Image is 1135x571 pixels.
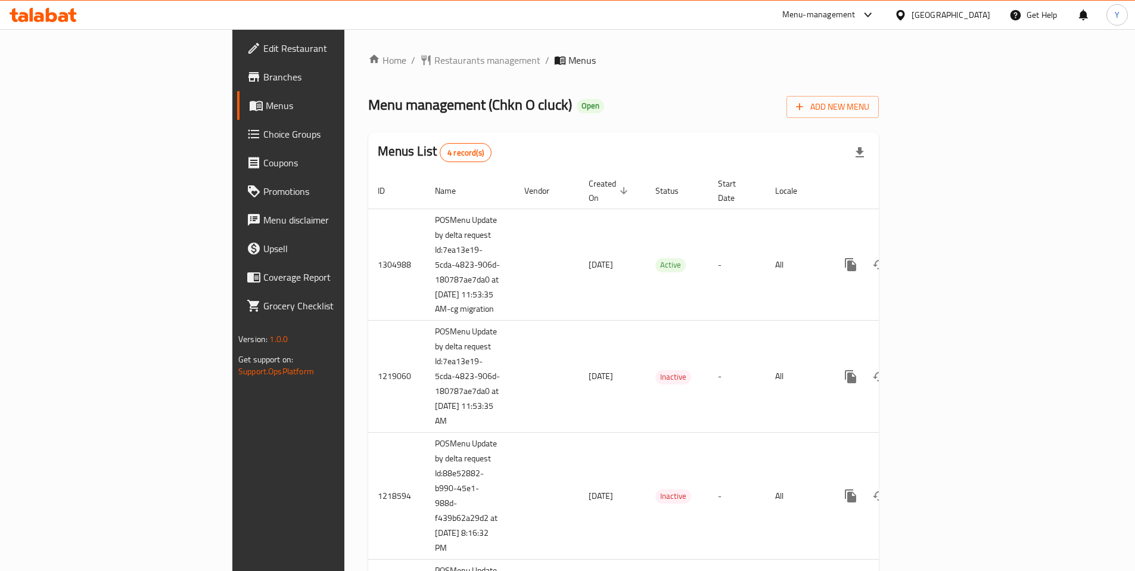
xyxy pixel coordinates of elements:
span: Add New Menu [796,100,869,114]
span: Menu management ( Chkn O cluck ) [368,91,572,118]
button: Change Status [865,250,894,279]
span: ID [378,184,400,198]
td: All [766,209,827,321]
li: / [545,53,549,67]
span: Menus [266,98,412,113]
td: - [708,321,766,433]
span: Name [435,184,471,198]
button: more [837,362,865,391]
td: POSMenu Update by delta request Id:88e52882-b990-45e1-988d-f439b62a29d2 at [DATE] 8:16:32 PM [425,433,515,560]
span: Inactive [655,489,691,503]
nav: breadcrumb [368,53,879,67]
div: Inactive [655,489,691,504]
a: Restaurants management [420,53,540,67]
button: Change Status [865,362,894,391]
a: Menu disclaimer [237,206,422,234]
span: [DATE] [589,257,613,272]
td: - [708,433,766,560]
div: Export file [845,138,874,167]
span: Vendor [524,184,565,198]
a: Upsell [237,234,422,263]
div: [GEOGRAPHIC_DATA] [912,8,990,21]
td: POSMenu Update by delta request Id:7ea13e19-5cda-4823-906d-180787ae7da0 at [DATE] 11:53:35 AM-cg ... [425,209,515,321]
span: Locale [775,184,813,198]
button: Add New Menu [786,96,879,118]
a: Branches [237,63,422,91]
a: Choice Groups [237,120,422,148]
span: Status [655,184,694,198]
span: Version: [238,331,268,347]
span: Restaurants management [434,53,540,67]
div: Open [577,99,604,113]
span: Edit Restaurant [263,41,412,55]
span: Coupons [263,156,412,170]
span: 1.0.0 [269,331,288,347]
a: Menus [237,91,422,120]
td: All [766,433,827,560]
span: Active [655,258,686,272]
span: [DATE] [589,368,613,384]
span: [DATE] [589,488,613,504]
span: Created On [589,176,632,205]
a: Coupons [237,148,422,177]
a: Grocery Checklist [237,291,422,320]
button: more [837,250,865,279]
a: Support.OpsPlatform [238,364,314,379]
span: Coverage Report [263,270,412,284]
a: Edit Restaurant [237,34,422,63]
span: Get support on: [238,352,293,367]
span: Y [1115,8,1120,21]
span: Branches [263,70,412,84]
span: Inactive [655,370,691,384]
span: Upsell [263,241,412,256]
span: Open [577,101,604,111]
a: Coverage Report [237,263,422,291]
span: Menu disclaimer [263,213,412,227]
h2: Menus List [378,142,492,162]
span: 4 record(s) [440,147,491,159]
span: Grocery Checklist [263,299,412,313]
div: Menu-management [782,8,856,22]
span: Start Date [718,176,751,205]
span: Promotions [263,184,412,198]
td: All [766,321,827,433]
td: - [708,209,766,321]
span: Choice Groups [263,127,412,141]
button: Change Status [865,482,894,510]
button: more [837,482,865,510]
a: Promotions [237,177,422,206]
td: POSMenu Update by delta request Id:7ea13e19-5cda-4823-906d-180787ae7da0 at [DATE] 11:53:35 AM [425,321,515,433]
span: Menus [568,53,596,67]
div: Total records count [440,143,492,162]
th: Actions [827,173,960,209]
